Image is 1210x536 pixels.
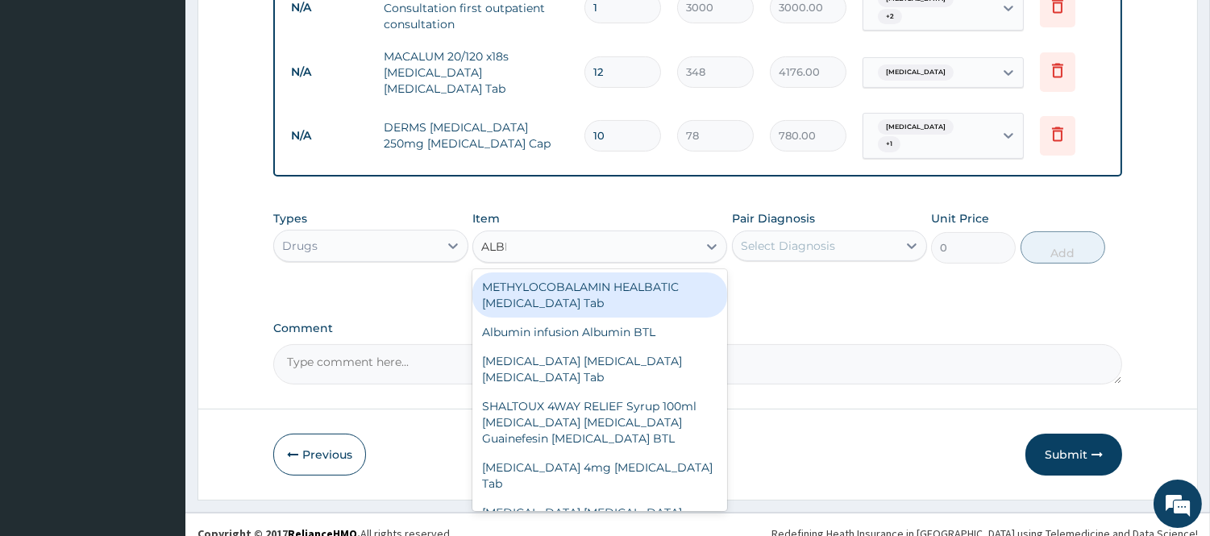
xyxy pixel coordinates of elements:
div: [MEDICAL_DATA] [MEDICAL_DATA] [MEDICAL_DATA] Tab [472,347,727,392]
button: Submit [1025,434,1122,476]
textarea: Type your message and hit 'Enter' [8,361,307,418]
span: + 2 [878,9,902,25]
label: Item [472,210,500,226]
td: MACALUM 20/120 x18s [MEDICAL_DATA] [MEDICAL_DATA] Tab [376,40,576,105]
label: Comment [273,322,1122,335]
td: N/A [283,121,376,151]
div: METHYLOCOBALAMIN HEALBATIC [MEDICAL_DATA] Tab [472,272,727,318]
div: Drugs [282,238,318,254]
label: Types [273,212,307,226]
button: Previous [273,434,366,476]
div: Albumin infusion Albumin BTL [472,318,727,347]
span: We're online! [94,164,222,326]
span: [MEDICAL_DATA] [878,64,954,81]
div: Chat with us now [84,90,271,111]
div: Select Diagnosis [741,238,835,254]
button: Add [1021,231,1105,264]
span: [MEDICAL_DATA] [878,119,954,135]
span: + 1 [878,136,900,152]
td: N/A [283,57,376,87]
label: Pair Diagnosis [732,210,815,226]
label: Unit Price [931,210,989,226]
div: [MEDICAL_DATA] 4mg [MEDICAL_DATA] Tab [472,453,727,498]
div: Minimize live chat window [264,8,303,47]
img: d_794563401_company_1708531726252_794563401 [30,81,65,121]
div: SHALTOUX 4WAY RELIEF Syrup 100ml [MEDICAL_DATA] [MEDICAL_DATA] Guainefesin [MEDICAL_DATA] BTL [472,392,727,453]
td: DERMS [MEDICAL_DATA] 250mg [MEDICAL_DATA] Cap [376,111,576,160]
